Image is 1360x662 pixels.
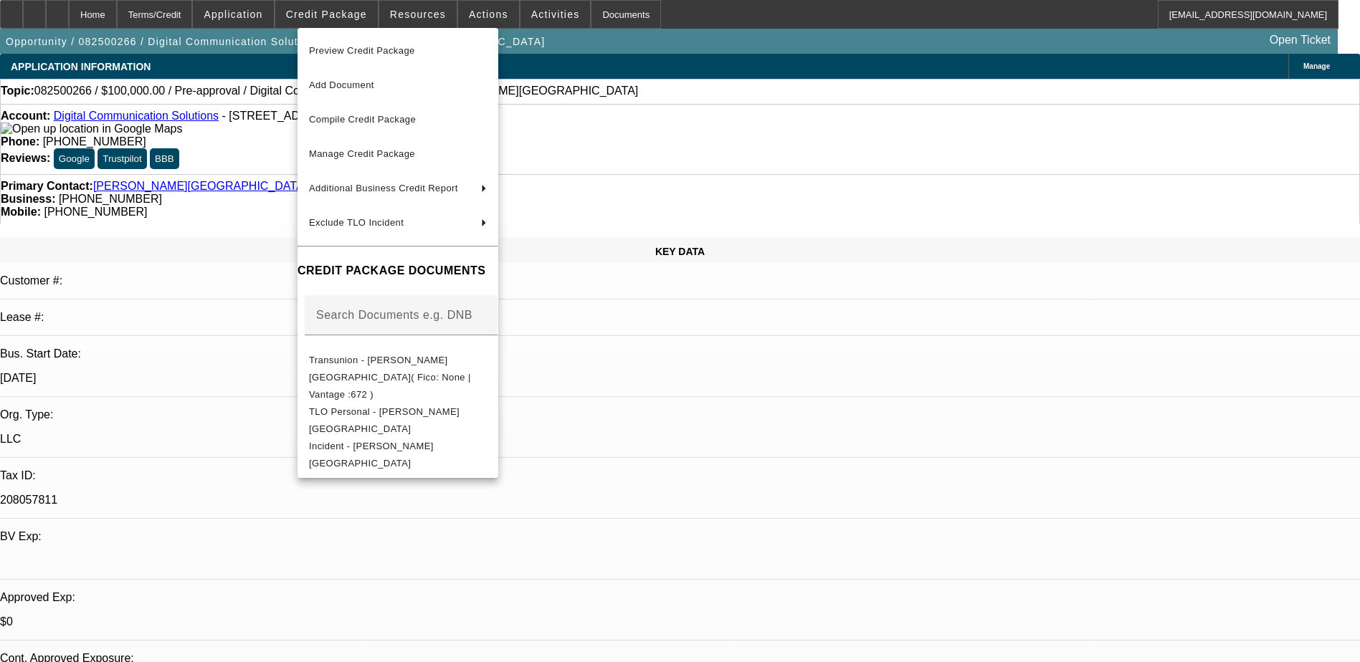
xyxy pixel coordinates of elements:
span: Transunion - [PERSON_NAME][GEOGRAPHIC_DATA]( Fico: None | Vantage :672 ) [309,355,471,400]
span: Additional Business Credit Report [309,183,458,193]
span: Exclude TLO Incident [309,217,404,228]
span: Compile Credit Package [309,114,416,125]
mat-label: Search Documents e.g. DNB [316,309,472,321]
span: Manage Credit Package [309,148,415,159]
h4: CREDIT PACKAGE DOCUMENTS [298,262,498,279]
button: TLO Personal - Culp, Kent [298,403,498,438]
span: Add Document [309,80,374,90]
button: Transunion - Culp, Kent( Fico: None | Vantage :672 ) [298,352,498,403]
button: Incident - Culp, Kent [298,438,498,472]
span: TLO Personal - [PERSON_NAME][GEOGRAPHIC_DATA] [309,406,460,434]
span: Incident - [PERSON_NAME][GEOGRAPHIC_DATA] [309,441,434,469]
span: Preview Credit Package [309,45,415,56]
